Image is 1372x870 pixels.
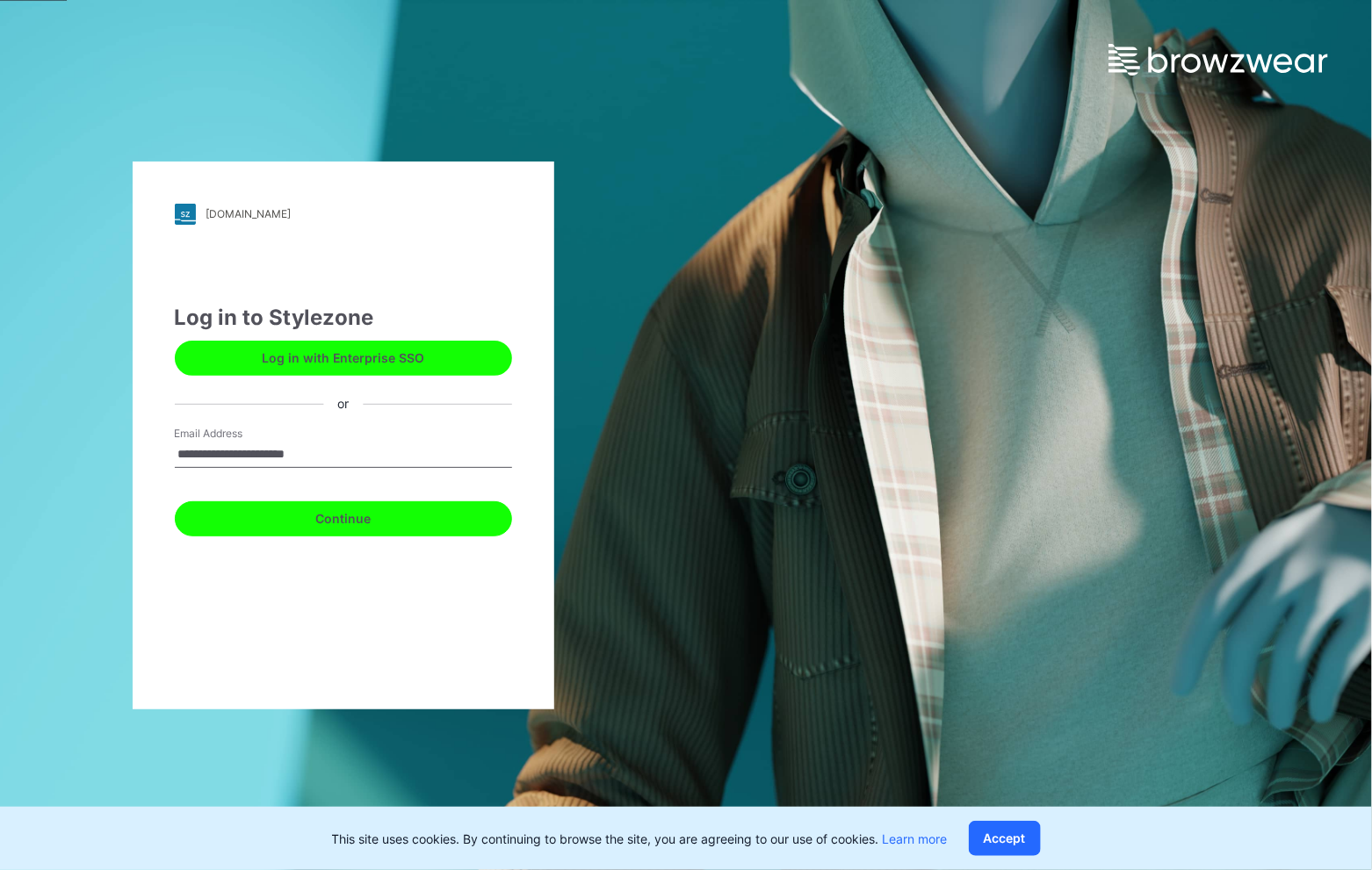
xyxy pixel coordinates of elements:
[175,341,512,376] button: Log in with Enterprise SSO
[175,426,298,442] label: Email Address
[175,501,512,536] button: Continue
[175,204,512,225] a: [DOMAIN_NAME]
[175,302,512,334] div: Log in to Stylezone
[323,395,363,413] div: or
[206,207,292,220] div: [DOMAIN_NAME]
[883,831,948,846] a: Learn more
[1108,44,1328,75] img: browzwear-logo.e42bd6dac1945053ebaf764b6aa21510.svg
[332,830,948,848] p: This site uses cookies. By continuing to browse the site, you are agreeing to our use of cookies.
[969,821,1041,856] button: Accept
[175,204,196,225] img: stylezone-logo.562084cfcfab977791bfbf7441f1a819.svg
